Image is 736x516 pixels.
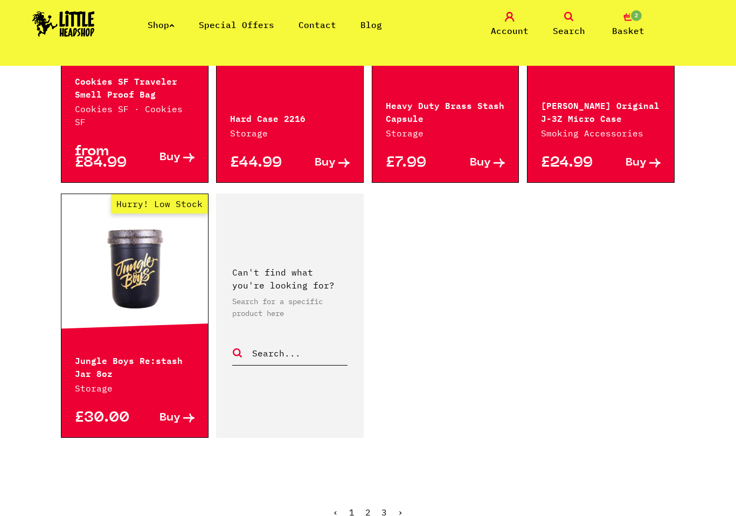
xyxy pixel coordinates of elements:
[75,146,135,169] p: from £84.99
[541,98,661,124] p: [PERSON_NAME] Original J-3Z Micro Case
[542,12,596,37] a: Search
[61,213,208,321] a: Hurry! Low Stock
[630,9,643,22] span: 2
[541,127,661,140] p: Smoking Accessories
[298,19,336,30] a: Contact
[230,127,350,140] p: Storage
[75,382,195,395] p: Storage
[230,157,290,169] p: £44.99
[199,19,274,30] a: Special Offers
[290,157,350,169] a: Buy
[135,412,195,424] a: Buy
[75,353,195,379] p: Jungle Boys Re:stash Jar 8oz
[148,19,175,30] a: Shop
[470,157,491,169] span: Buy
[232,266,348,292] p: Can't find what you're looking for?
[230,111,350,124] p: Hard Case 2216
[159,412,180,424] span: Buy
[111,194,208,214] span: Hurry! Low Stock
[251,346,348,360] input: Search...
[360,19,382,30] a: Blog
[135,146,195,169] a: Buy
[386,98,505,124] p: Heavy Duty Brass Stash Capsule
[386,127,505,140] p: Storage
[601,157,661,169] a: Buy
[626,157,647,169] span: Buy
[601,12,655,37] a: 2 Basket
[553,24,585,37] span: Search
[232,295,348,319] p: Search for a specific product here
[386,157,446,169] p: £7.99
[75,102,195,128] p: Cookies SF · Cookies SF
[491,24,529,37] span: Account
[75,412,135,424] p: £30.00
[315,157,336,169] span: Buy
[75,74,195,100] p: Cookies SF Traveler Smell Proof Bag
[159,152,180,163] span: Buy
[32,11,95,37] img: Little Head Shop Logo
[541,157,601,169] p: £24.99
[446,157,505,169] a: Buy
[612,24,644,37] span: Basket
